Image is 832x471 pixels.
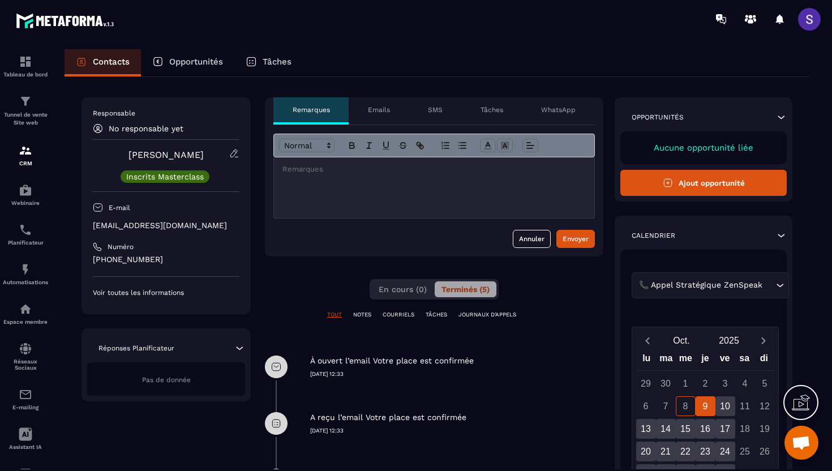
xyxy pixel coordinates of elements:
p: Automatisations [3,279,48,285]
img: social-network [19,342,32,356]
div: ve [715,350,735,370]
p: [PHONE_NUMBER] [93,254,239,265]
span: En cours (0) [379,285,427,294]
div: 22 [676,442,696,461]
p: Calendrier [632,231,675,240]
img: formation [19,144,32,157]
p: A reçu l’email Votre place est confirmée [310,412,466,423]
p: Aucune opportunité liée [632,143,775,153]
div: 2 [696,374,715,393]
a: Tâches [234,49,303,76]
button: En cours (0) [372,281,434,297]
button: Open years overlay [705,331,753,350]
div: 4 [735,374,755,393]
div: Ouvrir le chat [784,426,818,460]
img: logo [16,10,118,31]
span: Pas de donnée [142,376,191,384]
div: 15 [676,419,696,439]
div: 23 [696,442,715,461]
p: [DATE] 12:33 [310,427,603,435]
img: automations [19,263,32,276]
div: 30 [656,374,676,393]
div: 29 [636,374,656,393]
div: ma [657,350,676,370]
p: SMS [428,105,443,114]
p: Assistant IA [3,444,48,450]
a: formationformationCRM [3,135,48,175]
a: automationsautomationsWebinaire [3,175,48,215]
p: WhatsApp [541,105,576,114]
div: je [696,350,715,370]
p: Planificateur [3,239,48,246]
p: CRM [3,160,48,166]
div: 7 [656,396,676,416]
div: 19 [755,419,775,439]
p: [EMAIL_ADDRESS][DOMAIN_NAME] [93,220,239,231]
span: 📞 Appel Stratégique ZenSpeak [636,279,765,292]
p: Réseaux Sociaux [3,358,48,371]
div: 26 [755,442,775,461]
img: formation [19,95,32,108]
button: Previous month [637,333,658,348]
p: JOURNAUX D'APPELS [458,311,516,319]
p: Webinaire [3,200,48,206]
div: 9 [696,396,715,416]
button: Ajout opportunité [620,170,787,196]
p: E-mail [109,203,130,212]
a: Assistant IA [3,419,48,459]
a: schedulerschedulerPlanificateur [3,215,48,254]
div: 6 [636,396,656,416]
input: Search for option [765,279,773,292]
a: automationsautomationsAutomatisations [3,254,48,294]
p: No responsable yet [109,124,183,133]
span: Terminés (5) [441,285,490,294]
p: Contacts [93,57,130,67]
p: [DATE] 12:33 [310,370,603,378]
button: Annuler [513,230,551,248]
p: Tableau de bord [3,71,48,78]
div: 8 [676,396,696,416]
div: 17 [715,419,735,439]
p: À ouvert l’email Votre place est confirmée [310,356,474,366]
a: emailemailE-mailing [3,379,48,419]
a: [PERSON_NAME] [128,149,204,160]
div: 1 [676,374,696,393]
a: automationsautomationsEspace membre [3,294,48,333]
p: Responsable [93,109,239,118]
p: TÂCHES [426,311,447,319]
p: Numéro [108,242,134,251]
div: 5 [755,374,775,393]
div: 16 [696,419,715,439]
div: 10 [715,396,735,416]
div: 3 [715,374,735,393]
div: 11 [735,396,755,416]
div: me [676,350,696,370]
a: social-networksocial-networkRéseaux Sociaux [3,333,48,379]
a: Contacts [65,49,141,76]
p: Tâches [481,105,503,114]
p: Tâches [263,57,291,67]
p: Opportunités [632,113,684,122]
button: Envoyer [556,230,595,248]
p: COURRIELS [383,311,414,319]
a: formationformationTableau de bord [3,46,48,86]
div: 18 [735,419,755,439]
p: Voir toutes les informations [93,288,239,297]
div: 13 [636,419,656,439]
p: NOTES [353,311,371,319]
button: Next month [753,333,774,348]
button: Open months overlay [658,331,705,350]
img: formation [19,55,32,68]
p: Réponses Planificateur [98,344,174,353]
p: E-mailing [3,404,48,410]
div: 25 [735,442,755,461]
div: Search for option [632,272,789,298]
div: 14 [656,419,676,439]
p: Tunnel de vente Site web [3,111,48,127]
a: formationformationTunnel de vente Site web [3,86,48,135]
div: Envoyer [563,233,589,245]
button: Terminés (5) [435,281,496,297]
p: Espace membre [3,319,48,325]
div: di [754,350,774,370]
div: 21 [656,442,676,461]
